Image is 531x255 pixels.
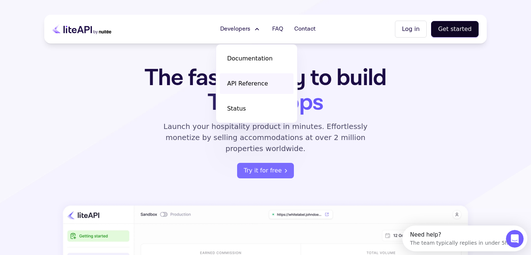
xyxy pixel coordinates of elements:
[208,87,323,118] span: Travel Apps
[237,163,294,178] button: Try it for free
[8,6,106,12] div: Need help?
[227,104,246,113] span: Status
[155,121,376,154] p: Launch your hospitality product in minutes. Effortlessly monetize by selling accommodations at ov...
[216,22,265,36] button: Developers
[237,163,294,178] a: register
[268,22,288,36] a: FAQ
[227,54,273,63] span: Documentation
[290,22,320,36] a: Contact
[294,25,316,34] span: Contact
[402,226,527,251] iframe: Intercom live chat discovery launcher
[220,25,250,34] span: Developers
[506,230,524,248] iframe: Intercom live chat
[220,73,294,94] a: API Reference
[121,66,410,115] h1: The fastest way to build
[220,98,294,119] a: Status
[3,3,128,23] div: Open Intercom Messenger
[272,25,283,34] span: FAQ
[220,48,294,69] a: Documentation
[395,21,427,38] button: Log in
[8,12,106,20] div: The team typically replies in under 5h
[227,79,268,88] span: API Reference
[431,21,479,37] button: Get started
